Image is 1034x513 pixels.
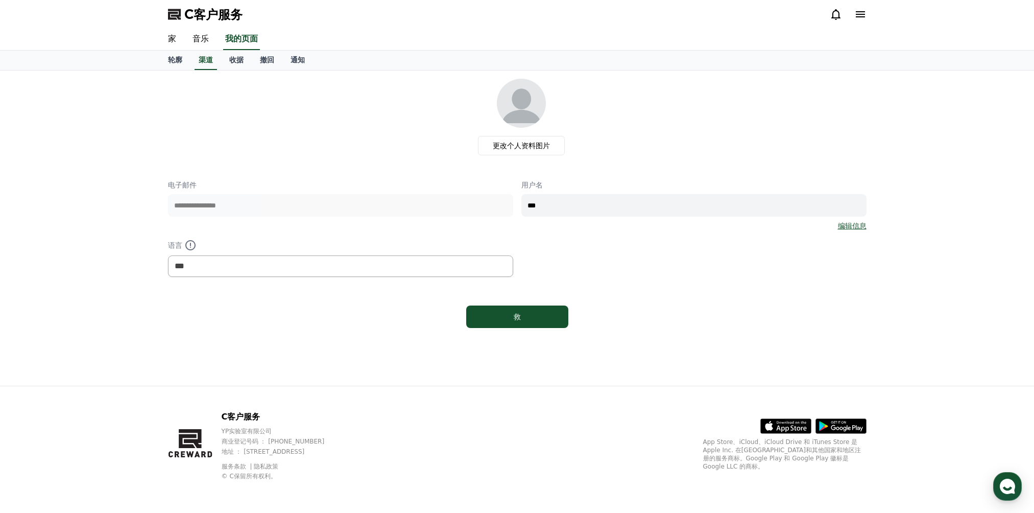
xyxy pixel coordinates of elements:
p: YP实验室有限公司 [222,427,344,435]
label: 更改个人资料图片 [478,136,565,155]
a: 家 [160,29,184,50]
a: 通知 [282,51,313,70]
a: 轮廓 [160,51,190,70]
font: 通知 [291,56,305,64]
p: 用户名 [521,180,867,190]
button: 救 [466,306,568,328]
img: profile_image [497,79,546,128]
font: 撤回 [260,56,274,64]
font: 语言 [168,240,182,250]
a: 收据 [221,51,252,70]
a: C客户服务 [168,6,243,22]
a: 编辑信息 [838,221,867,231]
p: 商业登记号码 ： [PHONE_NUMBER] [222,437,344,446]
font: 渠道 [199,56,213,64]
font: 轮廓 [168,56,182,64]
p: © C保留所有权利。 [222,472,344,480]
p: C客户服务 [222,411,344,423]
p: App Store、iCloud、iCloud Drive 和 iTunes Store 是 Apple Inc. 在[GEOGRAPHIC_DATA]和其他国家和地区注册的服务商标。Googl... [703,438,867,471]
p: 电子邮件 [168,180,513,190]
a: 渠道 [195,51,217,70]
a: 隐私政策 [254,463,278,470]
p: 地址 ： [STREET_ADDRESS] [222,448,344,456]
a: 撤回 [252,51,282,70]
span: C客户服务 [184,6,243,22]
font: 收据 [229,56,244,64]
a: 服务条款 [222,463,254,470]
a: 我的页面 [223,29,260,50]
a: 音乐 [184,29,217,50]
font: 救 [514,313,521,321]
